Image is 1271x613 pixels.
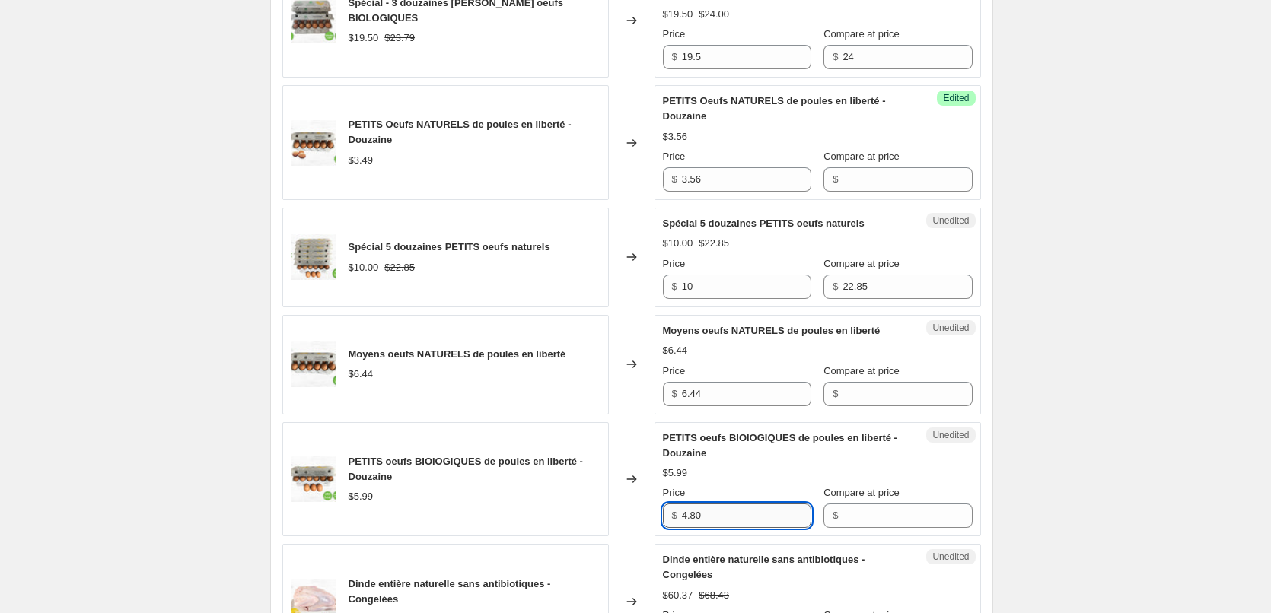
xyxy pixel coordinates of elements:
[291,456,336,502] img: petits-oeufs-biologiques-de-poules-en-liberte-douzaine-243697_80x.jpg
[663,588,693,603] div: $60.37
[943,92,969,104] span: Edited
[932,322,969,334] span: Unedited
[349,260,379,275] div: $10.00
[672,510,677,521] span: $
[833,51,838,62] span: $
[932,429,969,441] span: Unedited
[663,487,686,498] span: Price
[663,95,886,122] span: PETITS Oeufs NATURELS de poules en liberté - Douzaine
[823,365,900,376] span: Compare at price
[349,489,374,504] div: $5.99
[699,236,729,251] strike: $22.85
[833,173,838,185] span: $
[349,153,374,168] div: $3.49
[672,51,677,62] span: $
[663,365,686,376] span: Price
[291,120,336,166] img: petits-oeufs-naturels-de-poules-en-liberte-douzaine-721904_80x.jpg
[384,260,415,275] strike: $22.85
[663,432,897,459] span: PETITS oeufs BIOlOGIQUES de poules en liberté - Douzaine
[932,551,969,563] span: Unedited
[699,588,729,603] strike: $68.43
[833,510,838,521] span: $
[823,258,900,269] span: Compare at price
[663,28,686,40] span: Price
[663,7,693,22] div: $19.50
[349,30,379,46] div: $19.50
[823,28,900,40] span: Compare at price
[833,281,838,292] span: $
[672,388,677,399] span: $
[823,151,900,162] span: Compare at price
[932,214,969,227] span: Unedited
[349,119,572,145] span: PETITS Oeufs NATURELS de poules en liberté - Douzaine
[699,7,729,22] strike: $24.00
[384,30,415,46] strike: $23.79
[663,554,865,580] span: Dinde entière naturelle sans antibiotiques - Congelées
[349,348,566,360] span: Moyens oeufs NATURELS de poules en liberté
[663,236,693,251] div: $10.00
[349,367,374,382] div: $6.44
[823,487,900,498] span: Compare at price
[663,465,688,481] div: $5.99
[663,151,686,162] span: Price
[663,129,688,145] div: $3.56
[291,341,336,387] img: moyens-oeufs-naturels-de-poules-en-liberte-410473_80x.jpg
[349,456,583,482] span: PETITS oeufs BIOlOGIQUES de poules en liberté - Douzaine
[349,578,551,605] span: Dinde entière naturelle sans antibiotiques - Congelées
[663,325,881,336] span: Moyens oeufs NATURELS de poules en liberté
[672,173,677,185] span: $
[833,388,838,399] span: $
[291,234,336,280] img: special-5-douzaines-petits-oeufs-naturels-384419_80x.jpg
[672,281,677,292] span: $
[663,218,865,229] span: Spécial 5 douzaines PETITS oeufs naturels
[663,258,686,269] span: Price
[349,241,550,253] span: Spécial 5 douzaines PETITS oeufs naturels
[663,343,688,358] div: $6.44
